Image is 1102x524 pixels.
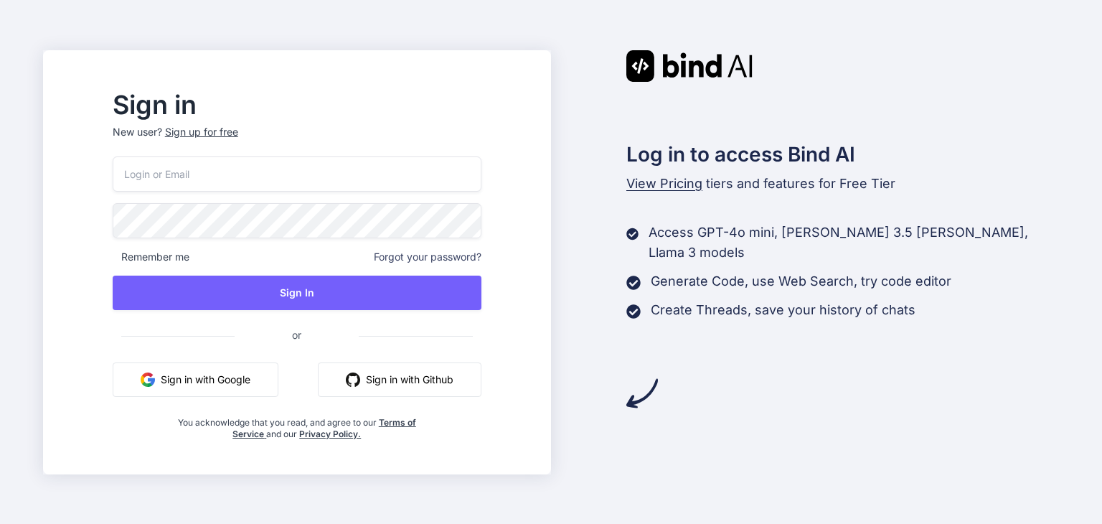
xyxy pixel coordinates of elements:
div: Sign up for free [165,125,238,139]
span: View Pricing [626,176,702,191]
img: google [141,373,155,387]
h2: Sign in [113,93,481,116]
button: Sign in with Google [113,362,278,397]
p: tiers and features for Free Tier [626,174,1060,194]
span: Forgot your password? [374,250,481,264]
a: Privacy Policy. [299,429,361,439]
button: Sign in with Github [318,362,481,397]
p: Generate Code, use Web Search, try code editor [651,271,951,291]
p: Create Threads, save your history of chats [651,300,915,320]
p: Access GPT-4o mini, [PERSON_NAME] 3.5 [PERSON_NAME], Llama 3 models [649,223,1059,263]
span: or [235,317,359,352]
a: Terms of Service [232,417,416,439]
img: github [346,373,360,387]
p: New user? [113,125,481,156]
img: arrow [626,378,658,409]
button: Sign In [113,276,481,310]
span: Remember me [113,250,189,264]
div: You acknowledge that you read, and agree to our and our [174,408,420,440]
img: Bind AI logo [626,50,753,82]
input: Login or Email [113,156,481,192]
h2: Log in to access Bind AI [626,139,1060,169]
